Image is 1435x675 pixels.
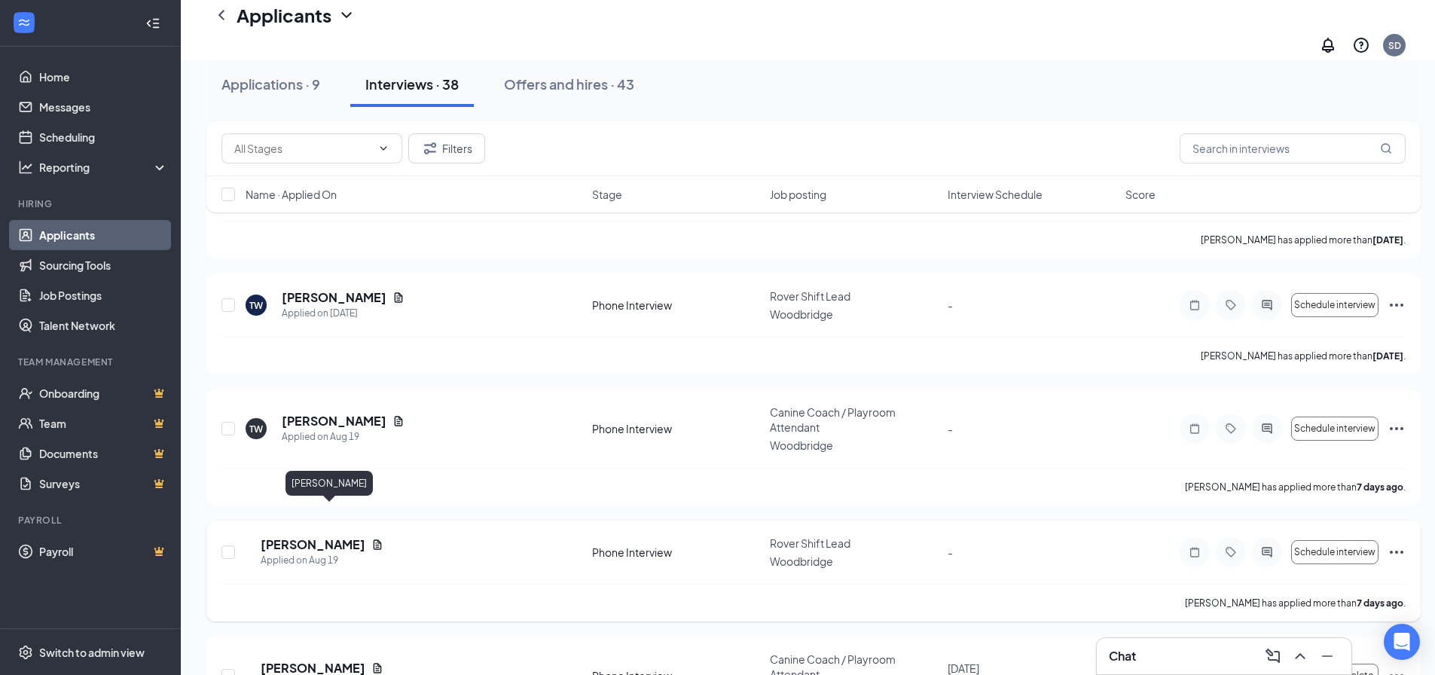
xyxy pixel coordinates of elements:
div: Applied on Aug 19 [261,553,383,568]
svg: Notifications [1319,36,1337,54]
span: Schedule interview [1294,300,1375,310]
div: TW [249,423,263,435]
span: - [948,298,953,312]
button: Schedule interview [1291,540,1379,564]
h5: [PERSON_NAME] [282,413,386,429]
svg: ChevronDown [377,142,389,154]
button: ComposeMessage [1261,644,1285,668]
svg: MagnifyingGlass [1380,142,1392,154]
svg: ActiveChat [1258,299,1276,311]
div: Applied on Aug 19 [282,429,405,444]
p: Woodbridge [770,554,939,569]
p: [PERSON_NAME] has applied more than . [1185,597,1406,609]
input: All Stages [234,140,371,157]
p: Woodbridge [770,307,939,322]
svg: Tag [1222,423,1240,435]
input: Search in interviews [1180,133,1406,163]
span: Stage [592,187,622,202]
span: - [948,422,953,435]
button: Filter Filters [408,133,485,163]
svg: Document [392,292,405,304]
div: Phone Interview [592,545,761,560]
div: Open Intercom Messenger [1384,624,1420,660]
b: 7 days ago [1357,597,1403,609]
a: OnboardingCrown [39,378,168,408]
b: [DATE] [1372,350,1403,362]
button: Schedule interview [1291,417,1379,441]
b: [DATE] [1372,234,1403,246]
p: [PERSON_NAME] has applied more than . [1201,234,1406,246]
div: Interviews · 38 [365,75,459,93]
p: [PERSON_NAME] has applied more than . [1201,350,1406,362]
svg: Note [1186,299,1204,311]
div: [PERSON_NAME] [285,471,373,496]
a: Job Postings [39,280,168,310]
span: Rover Shift Lead [770,536,850,550]
h5: [PERSON_NAME] [261,536,365,553]
svg: Analysis [18,160,33,175]
svg: QuestionInfo [1352,36,1370,54]
p: [PERSON_NAME] has applied more than . [1185,481,1406,493]
span: Schedule interview [1294,547,1375,557]
svg: Note [1186,423,1204,435]
div: Applications · 9 [221,75,320,93]
a: Sourcing Tools [39,250,168,280]
svg: ChevronDown [337,6,356,24]
div: Applied on [DATE] [282,306,405,321]
div: Hiring [18,197,165,210]
div: Payroll [18,514,165,527]
a: Talent Network [39,310,168,341]
svg: Document [371,539,383,551]
b: 7 days ago [1357,481,1403,493]
span: - [948,545,953,559]
a: Scheduling [39,122,168,152]
svg: Collapse [145,16,160,31]
svg: Tag [1222,299,1240,311]
a: Applicants [39,220,168,250]
svg: Note [1186,546,1204,558]
h3: Chat [1109,648,1136,664]
div: Team Management [18,356,165,368]
button: Schedule interview [1291,293,1379,317]
svg: Ellipses [1388,296,1406,314]
div: Phone Interview [592,421,761,436]
span: Score [1125,187,1156,202]
svg: Filter [421,139,439,157]
svg: ComposeMessage [1264,647,1282,665]
span: Name · Applied On [246,187,337,202]
svg: ChevronUp [1291,647,1309,665]
span: Rover Shift Lead [770,289,850,303]
div: Switch to admin view [39,645,145,660]
svg: Document [392,415,405,427]
a: Home [39,62,168,92]
svg: Tag [1222,546,1240,558]
span: Canine Coach / Playroom Attendant [770,405,896,434]
div: Phone Interview [592,298,761,313]
h1: Applicants [237,2,331,28]
a: SurveysCrown [39,469,168,499]
a: PayrollCrown [39,536,168,567]
a: DocumentsCrown [39,438,168,469]
svg: Ellipses [1388,420,1406,438]
h5: [PERSON_NAME] [282,289,386,306]
svg: ActiveChat [1258,546,1276,558]
span: Schedule interview [1294,423,1375,434]
button: ChevronUp [1288,644,1312,668]
svg: WorkstreamLogo [17,15,32,30]
svg: ChevronLeft [212,6,231,24]
svg: Minimize [1318,647,1336,665]
p: Woodbridge [770,438,939,453]
div: Offers and hires · 43 [504,75,634,93]
span: Interview Schedule [948,187,1043,202]
svg: Ellipses [1388,543,1406,561]
div: Reporting [39,160,169,175]
div: TW [249,299,263,312]
a: Messages [39,92,168,122]
a: TeamCrown [39,408,168,438]
span: Job posting [770,187,826,202]
svg: Document [371,662,383,674]
svg: ActiveChat [1258,423,1276,435]
svg: Settings [18,645,33,660]
div: SD [1388,39,1401,52]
